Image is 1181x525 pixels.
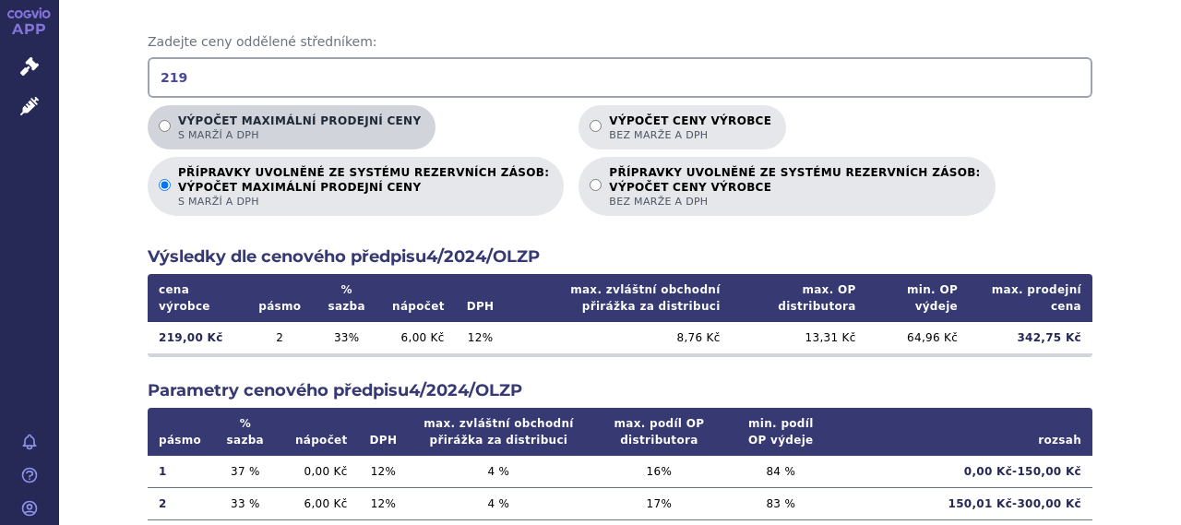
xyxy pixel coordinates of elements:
p: Výpočet maximální prodejní ceny [178,114,421,142]
th: max. prodejní cena [969,274,1092,322]
td: 2 [247,322,312,353]
strong: VÝPOČET MAXIMÁLNÍ PRODEJNÍ CENY [178,180,549,195]
th: % sazba [212,408,279,456]
td: 0,00 Kč [279,456,359,488]
th: pásmo [247,274,312,322]
th: max. OP distributora [732,274,867,322]
input: Výpočet ceny výrobcebez marže a DPH [590,120,602,132]
td: 12 % [359,487,409,519]
th: min. podíl OP výdeje [729,408,832,456]
td: 6,00 Kč [279,487,359,519]
span: bez marže a DPH [609,128,771,142]
td: 342,75 Kč [969,322,1092,353]
td: 4 % [408,456,589,488]
td: 2 [148,487,212,519]
td: 8,76 Kč [505,322,731,353]
td: 4 % [408,487,589,519]
td: 16 % [590,456,730,488]
td: 17 % [590,487,730,519]
td: 83 % [729,487,832,519]
input: Výpočet maximální prodejní cenys marží a DPH [159,120,171,132]
td: 12 % [456,322,506,353]
td: 12 % [359,456,409,488]
td: 219,00 Kč [148,322,247,353]
th: nápočet [381,274,456,322]
span: s marží a DPH [178,128,421,142]
th: pásmo [148,408,212,456]
p: PŘÍPRAVKY UVOLNĚNÉ ZE SYSTÉMU REZERVNÍCH ZÁSOB: [178,166,549,209]
td: 13,31 Kč [732,322,867,353]
span: s marží a DPH [178,195,549,209]
th: % sazba [312,274,381,322]
span: Zadejte ceny oddělené středníkem: [148,33,1092,52]
th: DPH [456,274,506,322]
td: 64,96 Kč [867,322,969,353]
th: cena výrobce [148,274,247,322]
td: 1 [148,456,212,488]
th: max. podíl OP distributora [590,408,730,456]
th: DPH [359,408,409,456]
input: Zadejte ceny oddělené středníkem [148,57,1092,98]
strong: VÝPOČET CENY VÝROBCE [609,180,980,195]
span: bez marže a DPH [609,195,980,209]
p: PŘÍPRAVKY UVOLNĚNÉ ZE SYSTÉMU REZERVNÍCH ZÁSOB: [609,166,980,209]
h2: Parametry cenového předpisu 4/2024/OLZP [148,379,1092,402]
td: 0,00 Kč - 150,00 Kč [832,456,1092,488]
h2: Výsledky dle cenového předpisu 4/2024/OLZP [148,245,1092,268]
td: 37 % [212,456,279,488]
td: 150,01 Kč - 300,00 Kč [832,487,1092,519]
th: max. zvláštní obchodní přirážka za distribuci [408,408,589,456]
th: rozsah [832,408,1092,456]
input: PŘÍPRAVKY UVOLNĚNÉ ZE SYSTÉMU REZERVNÍCH ZÁSOB:VÝPOČET MAXIMÁLNÍ PRODEJNÍ CENYs marží a DPH [159,179,171,191]
td: 33 % [312,322,381,353]
td: 6,00 Kč [381,322,456,353]
th: nápočet [279,408,359,456]
th: min. OP výdeje [867,274,969,322]
td: 33 % [212,487,279,519]
th: max. zvláštní obchodní přirážka za distribuci [505,274,731,322]
p: Výpočet ceny výrobce [609,114,771,142]
td: 84 % [729,456,832,488]
input: PŘÍPRAVKY UVOLNĚNÉ ZE SYSTÉMU REZERVNÍCH ZÁSOB:VÝPOČET CENY VÝROBCEbez marže a DPH [590,179,602,191]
